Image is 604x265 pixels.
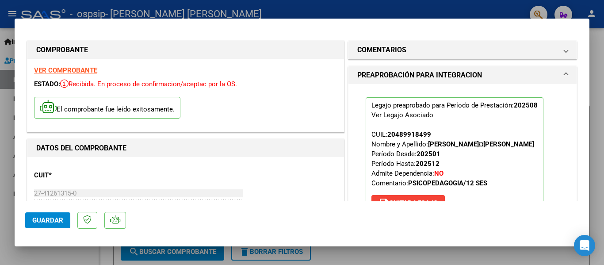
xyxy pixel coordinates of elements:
[371,179,487,187] span: Comentario:
[25,212,70,228] button: Guardar
[34,80,60,88] span: ESTADO:
[428,140,534,148] strong: [PERSON_NAME]¤[PERSON_NAME]
[32,216,63,224] span: Guardar
[34,97,180,119] p: El comprobante fue leído exitosamente.
[357,70,482,81] h1: PREAPROBACIÓN PARA INTEGRACION
[387,130,431,139] div: 20489918499
[348,41,577,59] mat-expansion-panel-header: COMENTARIOS
[574,235,595,256] div: Open Intercom Messenger
[371,131,534,187] span: CUIL: Nombre y Apellido: Período Desde: Período Hasta: Admite Dependencia:
[36,144,126,152] strong: DATOS DEL COMPROBANTE
[36,46,88,54] strong: COMPROBANTE
[34,66,97,74] a: VER COMPROBANTE
[348,66,577,84] mat-expansion-panel-header: PREAPROBACIÓN PARA INTEGRACION
[371,195,445,211] button: Quitar Legajo
[357,45,406,55] h1: COMENTARIOS
[416,160,440,168] strong: 202512
[434,169,443,177] strong: NO
[60,80,237,88] span: Recibida. En proceso de confirmacion/aceptac por la OS.
[34,170,125,181] p: CUIT
[348,84,577,235] div: PREAPROBACIÓN PARA INTEGRACION
[371,110,433,120] div: Ver Legajo Asociado
[366,97,543,215] p: Legajo preaprobado para Período de Prestación:
[378,199,438,207] span: Quitar Legajo
[408,179,487,187] strong: PSICOPEDAGOGIA/12 SES
[378,197,389,208] mat-icon: save
[514,101,538,109] strong: 202508
[417,150,440,158] strong: 202501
